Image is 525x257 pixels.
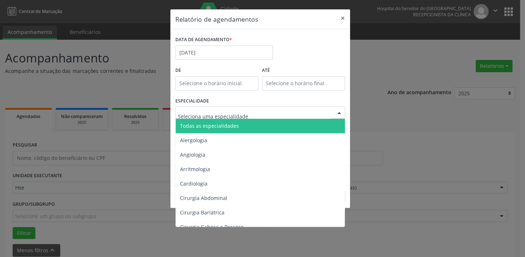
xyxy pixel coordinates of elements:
[180,166,210,173] span: Arritmologia
[175,65,258,76] label: De
[180,122,239,129] span: Todas as especialidades
[336,9,350,27] button: Close
[180,151,205,158] span: Angiologia
[180,137,207,144] span: Alergologia
[180,195,227,201] span: Cirurgia Abdominal
[262,65,345,76] label: ATÉ
[175,96,209,107] label: ESPECIALIDADE
[180,180,207,187] span: Cardiologia
[175,14,258,24] h5: Relatório de agendamentos
[180,223,244,230] span: Cirurgia Cabeça e Pescoço
[175,45,273,60] input: Selecione uma data ou intervalo
[262,76,345,91] input: Selecione o horário final
[175,34,232,45] label: DATA DE AGENDAMENTO
[180,209,224,216] span: Cirurgia Bariatrica
[175,76,258,91] input: Selecione o horário inicial
[178,109,330,123] input: Seleciona uma especialidade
